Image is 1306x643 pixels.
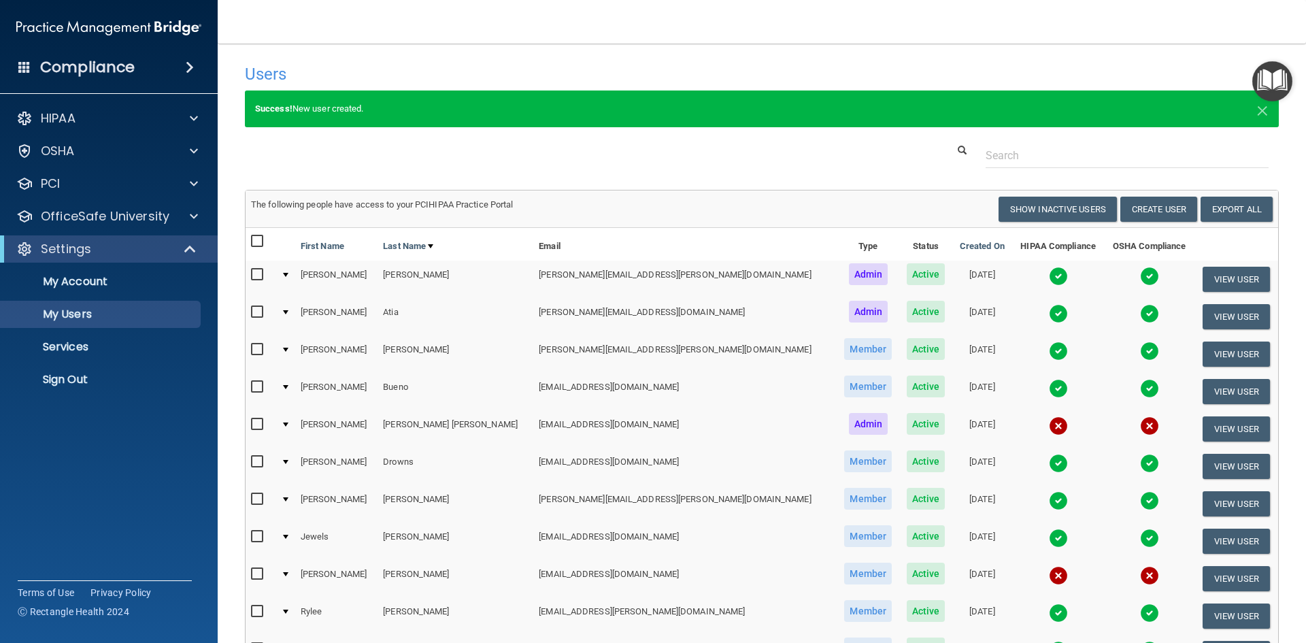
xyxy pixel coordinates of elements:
[533,523,837,560] td: [EMAIL_ADDRESS][DOMAIN_NAME]
[952,335,1012,373] td: [DATE]
[960,238,1005,254] a: Created On
[907,413,945,435] span: Active
[16,208,198,225] a: OfficeSafe University
[907,301,945,323] span: Active
[9,373,195,386] p: Sign Out
[9,308,195,321] p: My Users
[16,241,197,257] a: Settings
[295,261,378,298] td: [PERSON_NAME]
[907,525,945,547] span: Active
[952,523,1012,560] td: [DATE]
[9,340,195,354] p: Services
[533,228,837,261] th: Email
[41,176,60,192] p: PCI
[1238,549,1290,601] iframe: Drift Widget Chat Controller
[295,560,378,597] td: [PERSON_NAME]
[9,275,195,288] p: My Account
[844,600,892,622] span: Member
[1203,566,1270,591] button: View User
[378,373,533,410] td: Bueno
[844,338,892,360] span: Member
[41,241,91,257] p: Settings
[378,597,533,635] td: [PERSON_NAME]
[90,586,152,599] a: Privacy Policy
[378,298,533,335] td: Atia
[1140,566,1159,585] img: cross.ca9f0e7f.svg
[849,301,888,323] span: Admin
[1049,566,1068,585] img: cross.ca9f0e7f.svg
[41,208,169,225] p: OfficeSafe University
[899,228,952,261] th: Status
[18,605,129,619] span: Ⓒ Rectangle Health 2024
[849,263,888,285] span: Admin
[1252,61,1292,101] button: Open Resource Center
[844,376,892,397] span: Member
[849,413,888,435] span: Admin
[533,560,837,597] td: [EMAIL_ADDRESS][DOMAIN_NAME]
[301,238,344,254] a: First Name
[295,485,378,523] td: [PERSON_NAME]
[1140,604,1159,623] img: tick.e7d51cea.svg
[907,600,945,622] span: Active
[16,143,198,159] a: OSHA
[16,14,201,42] img: PMB logo
[986,143,1269,168] input: Search
[533,448,837,485] td: [EMAIL_ADDRESS][DOMAIN_NAME]
[245,65,839,83] h4: Users
[295,410,378,448] td: [PERSON_NAME]
[16,110,198,127] a: HIPAA
[952,597,1012,635] td: [DATE]
[907,488,945,510] span: Active
[295,373,378,410] td: [PERSON_NAME]
[907,338,945,360] span: Active
[295,298,378,335] td: [PERSON_NAME]
[837,228,899,261] th: Type
[295,448,378,485] td: [PERSON_NAME]
[952,298,1012,335] td: [DATE]
[255,103,292,114] strong: Success!
[41,110,76,127] p: HIPAA
[907,450,945,472] span: Active
[378,523,533,560] td: [PERSON_NAME]
[1012,228,1105,261] th: HIPAA Compliance
[295,597,378,635] td: Rylee
[533,410,837,448] td: [EMAIL_ADDRESS][DOMAIN_NAME]
[378,335,533,373] td: [PERSON_NAME]
[952,261,1012,298] td: [DATE]
[952,373,1012,410] td: [DATE]
[533,261,837,298] td: [PERSON_NAME][EMAIL_ADDRESS][PERSON_NAME][DOMAIN_NAME]
[907,563,945,584] span: Active
[251,199,514,210] span: The following people have access to your PCIHIPAA Practice Portal
[1256,101,1269,117] button: Close
[40,58,135,77] h4: Compliance
[533,485,837,523] td: [PERSON_NAME][EMAIL_ADDRESS][PERSON_NAME][DOMAIN_NAME]
[999,197,1117,222] button: Show Inactive Users
[295,335,378,373] td: [PERSON_NAME]
[533,597,837,635] td: [EMAIL_ADDRESS][PERSON_NAME][DOMAIN_NAME]
[1256,95,1269,122] span: ×
[1049,604,1068,623] img: tick.e7d51cea.svg
[533,335,837,373] td: [PERSON_NAME][EMAIL_ADDRESS][PERSON_NAME][DOMAIN_NAME]
[952,560,1012,597] td: [DATE]
[245,90,1279,127] div: New user created.
[378,261,533,298] td: [PERSON_NAME]
[18,586,74,599] a: Terms of Use
[844,563,892,584] span: Member
[844,450,892,472] span: Member
[952,485,1012,523] td: [DATE]
[1026,148,1298,557] iframe: Drift Widget Chat Window
[533,373,837,410] td: [EMAIL_ADDRESS][DOMAIN_NAME]
[41,143,75,159] p: OSHA
[378,410,533,448] td: [PERSON_NAME] [PERSON_NAME]
[952,410,1012,448] td: [DATE]
[907,376,945,397] span: Active
[378,485,533,523] td: [PERSON_NAME]
[844,488,892,510] span: Member
[533,298,837,335] td: [PERSON_NAME][EMAIL_ADDRESS][DOMAIN_NAME]
[16,176,198,192] a: PCI
[378,560,533,597] td: [PERSON_NAME]
[907,263,945,285] span: Active
[844,525,892,547] span: Member
[952,448,1012,485] td: [DATE]
[295,523,378,560] td: Jewels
